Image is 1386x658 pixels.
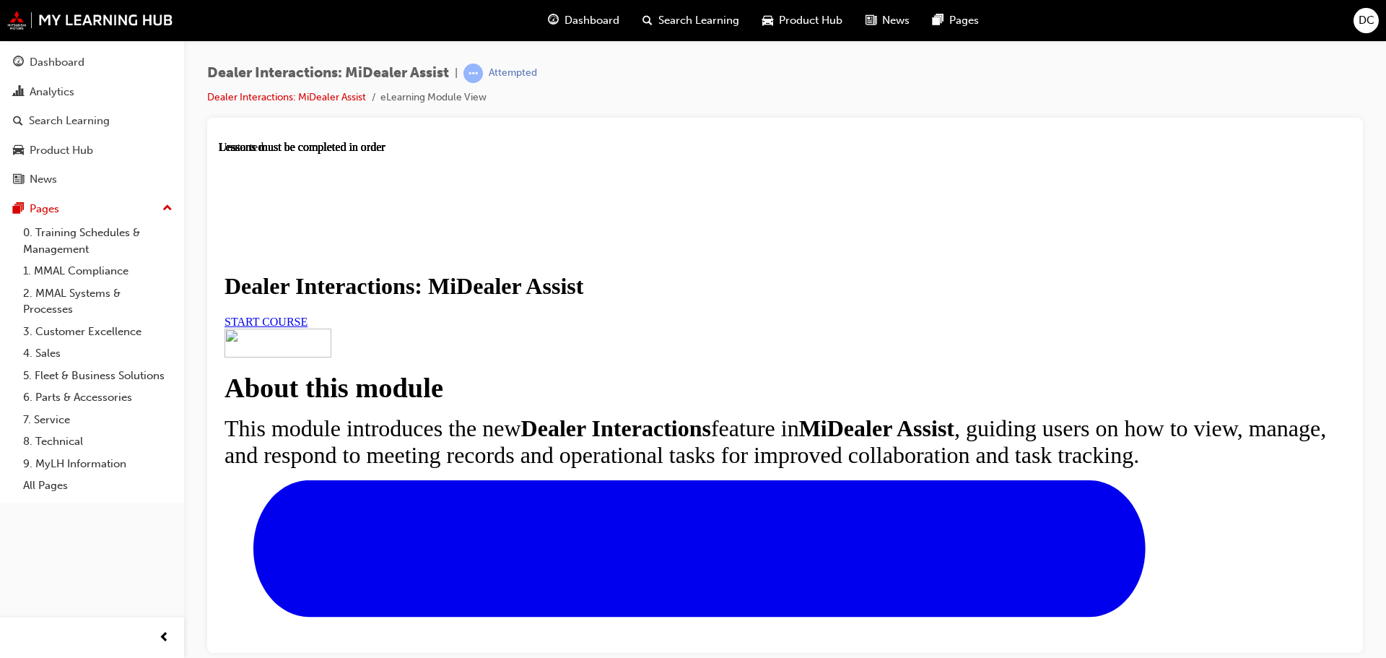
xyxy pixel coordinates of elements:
[29,113,110,129] div: Search Learning
[631,6,751,35] a: search-iconSearch Learning
[463,64,483,83] span: learningRecordVerb_ATTEMPT-icon
[548,12,559,30] span: guage-icon
[642,12,653,30] span: search-icon
[17,321,178,343] a: 3. Customer Excellence
[30,171,57,188] div: News
[17,430,178,453] a: 8. Technical
[6,49,178,76] a: Dashboard
[455,65,458,82] span: |
[6,196,178,222] button: Pages
[30,201,59,217] div: Pages
[489,66,537,80] div: Attempted
[6,166,178,193] a: News
[17,260,178,282] a: 1. MMAL Compliance
[882,12,910,29] span: News
[17,282,178,321] a: 2. MMAL Systems & Processes
[17,475,178,497] a: All Pages
[658,12,739,29] span: Search Learning
[380,90,487,106] li: eLearning Module View
[580,274,736,300] strong: MiDealer Assist
[751,6,854,35] a: car-iconProduct Hub
[921,6,990,35] a: pages-iconPages
[1354,8,1379,33] button: DC
[779,12,842,29] span: Product Hub
[30,142,93,159] div: Product Hub
[6,46,178,196] button: DashboardAnalyticsSearch LearningProduct HubNews
[866,12,876,30] span: news-icon
[17,409,178,431] a: 7. Service
[6,175,89,187] a: START COURSE
[13,56,24,69] span: guage-icon
[13,86,24,99] span: chart-icon
[302,274,492,300] strong: Dealer Interactions
[6,79,178,105] a: Analytics
[7,11,173,30] img: mmal
[13,144,24,157] span: car-icon
[17,386,178,409] a: 6. Parts & Accessories
[30,84,74,100] div: Analytics
[6,274,1107,327] span: This module introduces the new feature in , guiding users on how to view, manage, and respond to ...
[6,232,225,262] strong: About this module
[159,629,170,647] span: prev-icon
[30,54,84,71] div: Dashboard
[17,342,178,365] a: 4. Sales
[13,173,24,186] span: news-icon
[17,453,178,475] a: 9. MyLH Information
[6,137,178,164] a: Product Hub
[1359,12,1374,29] span: DC
[13,203,24,216] span: pages-icon
[17,365,178,387] a: 5. Fleet & Business Solutions
[17,222,178,260] a: 0. Training Schedules & Management
[207,91,366,103] a: Dealer Interactions: MiDealer Assist
[13,115,23,128] span: search-icon
[565,12,619,29] span: Dashboard
[207,65,449,82] span: Dealer Interactions: MiDealer Assist
[6,132,1127,159] h1: Dealer Interactions: MiDealer Assist
[162,199,173,218] span: up-icon
[933,12,943,30] span: pages-icon
[949,12,979,29] span: Pages
[762,12,773,30] span: car-icon
[854,6,921,35] a: news-iconNews
[536,6,631,35] a: guage-iconDashboard
[6,108,178,134] a: Search Learning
